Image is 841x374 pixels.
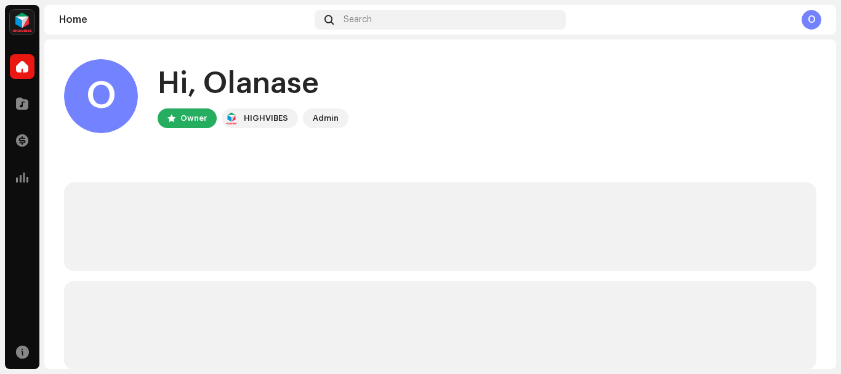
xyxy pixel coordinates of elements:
img: feab3aad-9b62-475c-8caf-26f15a9573ee [224,111,239,126]
div: Owner [180,111,207,126]
div: Admin [313,111,339,126]
img: feab3aad-9b62-475c-8caf-26f15a9573ee [10,10,34,35]
div: O [64,59,138,133]
div: HIGHVIBES [244,111,288,126]
span: Search [344,15,372,25]
div: Home [59,15,310,25]
div: O [802,10,821,30]
div: Hi, Olanase [158,64,348,104]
